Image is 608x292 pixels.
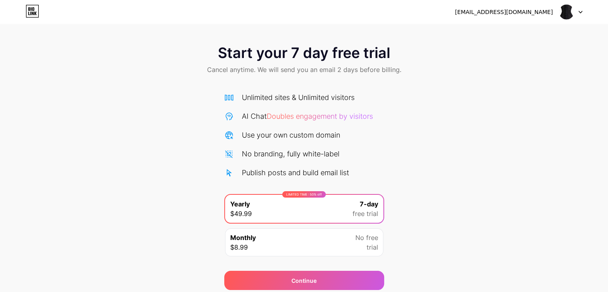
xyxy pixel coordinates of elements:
[242,148,339,159] div: No branding, fully white-label
[282,191,326,198] div: LIMITED TIME : 50% off
[559,4,574,20] img: bestwaisttrainer
[242,111,373,122] div: AI Chat
[291,276,317,285] div: Continue
[242,167,349,178] div: Publish posts and build email list
[230,209,252,218] span: $49.99
[242,130,340,140] div: Use your own custom domain
[230,199,250,209] span: Yearly
[455,8,553,16] div: [EMAIL_ADDRESS][DOMAIN_NAME]
[367,242,378,252] span: trial
[230,233,256,242] span: Monthly
[353,209,378,218] span: free trial
[218,45,390,61] span: Start your 7 day free trial
[360,199,378,209] span: 7-day
[230,242,248,252] span: $8.99
[242,92,355,103] div: Unlimited sites & Unlimited visitors
[267,112,373,120] span: Doubles engagement by visitors
[207,65,401,74] span: Cancel anytime. We will send you an email 2 days before billing.
[355,233,378,242] span: No free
